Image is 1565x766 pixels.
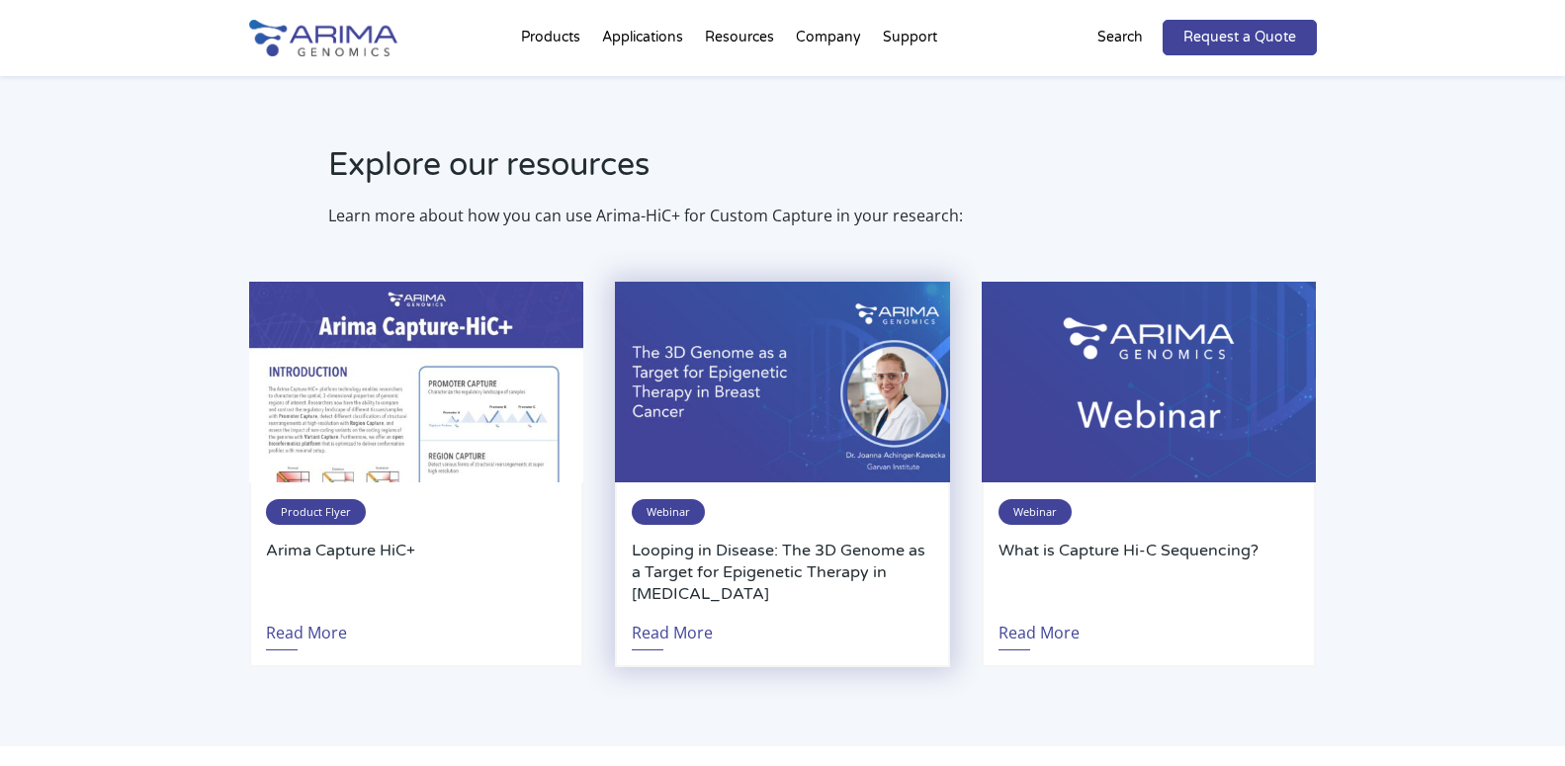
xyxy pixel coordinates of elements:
[328,143,1035,203] h2: Explore our resources
[23,326,136,344] span: High Coverage Hi-C
[249,282,583,482] img: 53F84548-D337-4E6A-9616-D879F0650A99_1_201_a-500x300.jpeg
[23,455,57,472] span: Other
[266,499,366,525] span: Product Flyer
[5,353,18,366] input: Hi-C for FFPE
[5,379,18,391] input: Single-Cell Methyl-3C
[433,1,494,19] span: Last name
[999,499,1072,525] span: Webinar
[438,327,451,340] input: Epigenetics
[456,403,490,421] span: Other
[5,456,18,468] input: Other
[1097,25,1143,50] p: Search
[328,203,1035,228] p: Learn more about how you can use Arima-HiC+ for Custom Capture in your research:
[632,605,713,650] a: Read More
[5,430,18,443] input: Arima Bioinformatics Platform
[438,379,451,391] input: Structural Variant Discovery
[438,404,451,417] input: Other
[249,20,397,56] img: Arima-Genomics-logo
[456,275,565,293] span: Genome Assembly
[5,276,18,289] input: Hi-C
[23,378,145,395] span: Single-Cell Methyl-3C
[5,327,18,340] input: High Coverage Hi-C
[433,163,464,181] span: State
[433,244,606,262] span: What is your area of interest?
[23,300,98,318] span: Capture Hi-C
[23,352,99,370] span: Hi-C for FFPE
[456,300,553,318] span: Gene Regulation
[23,429,200,447] span: Arima Bioinformatics Platform
[5,404,18,417] input: Library Prep
[982,282,1316,482] img: Arima-Webinar-500x300.png
[5,301,18,314] input: Capture Hi-C
[456,378,620,395] span: Structural Variant Discovery
[23,403,95,421] span: Library Prep
[438,301,451,314] input: Gene Regulation
[632,499,705,525] span: Webinar
[438,353,451,366] input: Human Health
[266,540,566,605] a: Arima Capture HiC+
[438,276,451,289] input: Genome Assembly
[999,540,1299,605] a: What is Capture Hi-C Sequencing?
[456,352,543,370] span: Human Health
[632,540,932,605] a: Looping in Disease: The 3D Genome as a Target for Epigenetic Therapy in [MEDICAL_DATA]
[1163,20,1317,55] a: Request a Quote
[266,605,347,650] a: Read More
[999,605,1080,650] a: Read More
[456,326,522,344] span: Epigenetics
[615,282,949,482] img: Joanna-Achinger-Kawecka-Oncology-Webinar-500x300.jpg
[23,275,47,293] span: Hi-C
